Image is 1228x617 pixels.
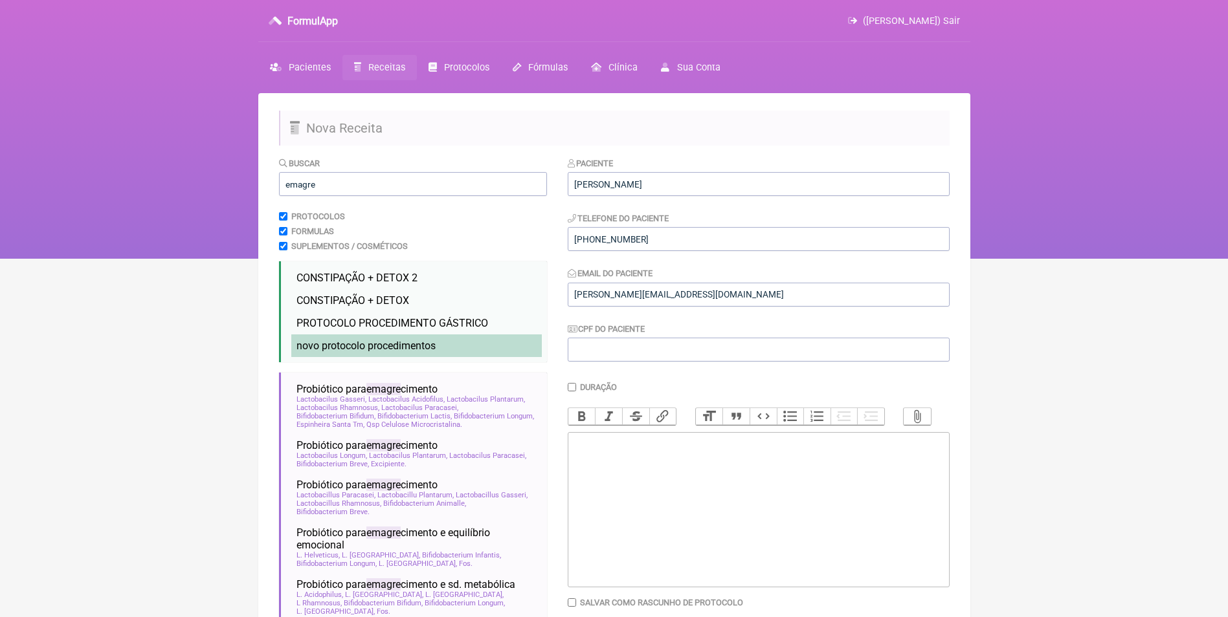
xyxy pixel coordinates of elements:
span: Lactobacilus Gasseri [296,395,366,404]
span: Receitas [368,62,405,73]
span: emagre [366,383,401,395]
a: Protocolos [417,55,501,80]
span: Pacientes [289,62,331,73]
span: Bifidobacterium Longum [425,599,505,607]
button: Heading [696,408,723,425]
span: L. [GEOGRAPHIC_DATA] [342,551,420,559]
span: Bifidobacterium Bifidum [344,599,423,607]
button: Attach Files [904,408,931,425]
label: Suplementos / Cosméticos [291,241,408,251]
span: Qsp Celulose Microcristalina [366,420,462,429]
span: Probiótico para cimento [296,439,438,451]
label: Salvar como rascunho de Protocolo [580,598,743,607]
span: Excipiente [371,460,407,468]
a: Pacientes [258,55,342,80]
a: Receitas [342,55,417,80]
button: Quote [722,408,750,425]
span: PROTOCOLO PROCEDIMENTO GÁSTRICO [296,317,488,329]
span: Bifidobacterium Lactis [377,412,452,420]
span: L. Acidophilus [296,590,343,599]
span: Probiótico para cimento [296,383,438,395]
button: Bullets [777,408,804,425]
span: L. [GEOGRAPHIC_DATA] [425,590,504,599]
span: CONSTIPAÇÃO + DETOX 2 [296,272,418,284]
a: Sua Conta [649,55,731,80]
label: Duração [580,382,617,392]
span: Lactobacilus Plantarum [369,451,447,460]
label: Buscar [279,158,320,168]
label: Telefone do Paciente [568,213,669,223]
span: Lactobacilus Acidofilus [368,395,445,404]
span: emagre [366,439,401,451]
span: Bifidobacterium Animalle [383,499,466,508]
span: L. [GEOGRAPHIC_DATA] [345,590,423,599]
button: Numbers [803,408,831,425]
span: emagre [366,578,401,590]
span: Espinheira Santa Tm [296,420,364,429]
span: Lactobacilus Plantarum [447,395,525,404]
label: Protocolos [291,211,345,221]
span: L. Helveticus [296,551,340,559]
h3: FormulApp [287,15,338,27]
span: emagre [366,526,401,539]
span: Clínica [608,62,638,73]
span: Lactobacilus Rhamnosus [296,404,379,412]
button: Italic [595,408,622,425]
button: Code [750,408,777,425]
label: Formulas [291,226,334,236]
span: Lactobacillus Gasseri [456,491,528,499]
span: L Rhamnosus [296,599,342,607]
span: Bifidobacterium Longum [454,412,534,420]
span: Fos [459,559,473,568]
label: CPF do Paciente [568,324,645,334]
span: Fórmulas [528,62,568,73]
span: Sua Conta [677,62,720,73]
a: ([PERSON_NAME]) Sair [848,16,959,27]
span: L. [GEOGRAPHIC_DATA] [296,607,375,616]
a: Fórmulas [501,55,579,80]
span: Protocolos [444,62,489,73]
span: Bifidobacterium Bifidum [296,412,375,420]
button: Link [649,408,676,425]
span: novo protocolo procedimentos [296,340,436,352]
span: L. [GEOGRAPHIC_DATA] [379,559,457,568]
input: exemplo: emagrecimento, ansiedade [279,172,547,196]
span: Bifidobacterium Longum [296,559,377,568]
span: Fos [377,607,390,616]
span: Probiótico para cimento e sd. metabólica [296,578,515,590]
span: Bifidobacterium Infantis [422,551,501,559]
span: Bifidobacterium Breve [296,460,369,468]
span: Probiótico para cimento e equilíbrio emocional [296,526,537,551]
span: Lactobacillu Plantarum [377,491,454,499]
span: Lactobacillus Paracasei [296,491,375,499]
span: Bifidobacterium Breve [296,508,370,516]
span: Lactobacilus Longum [296,451,367,460]
span: Lactobacillus Rhamnosus [296,499,381,508]
span: CONSTIPAÇÃO + DETOX [296,294,409,307]
a: Clínica [579,55,649,80]
button: Strikethrough [622,408,649,425]
span: ([PERSON_NAME]) Sair [863,16,960,27]
h2: Nova Receita [279,111,950,146]
span: Lactobacilus Paracasei [381,404,458,412]
label: Email do Paciente [568,268,653,278]
span: emagre [366,479,401,491]
button: Increase Level [857,408,884,425]
span: Lactobacilus Paracasei [449,451,526,460]
span: Probiótico para cimento [296,479,438,491]
label: Paciente [568,158,614,168]
button: Bold [568,408,596,425]
button: Decrease Level [831,408,858,425]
